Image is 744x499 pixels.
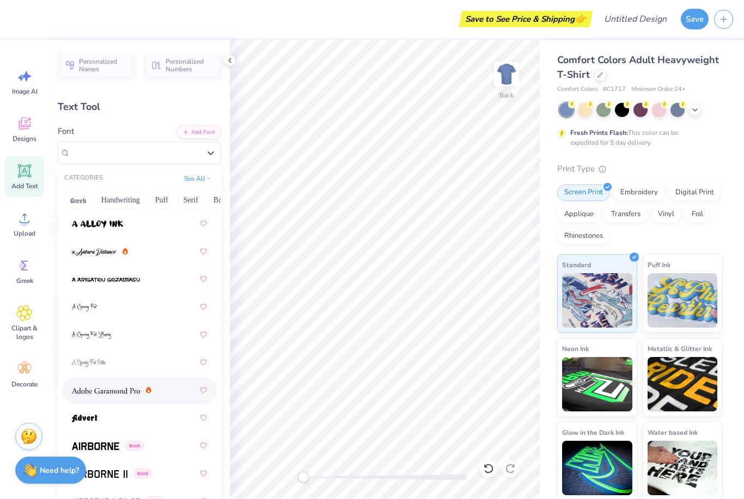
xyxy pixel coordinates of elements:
[575,12,587,25] span: 👉
[603,85,626,94] span: # C1717
[181,173,215,184] button: See All
[16,276,33,285] span: Greek
[648,343,712,354] span: Metallic & Glitter Ink
[681,9,709,29] button: Save
[64,174,103,183] div: CATEGORIES
[570,128,704,147] div: This color can be expedited for 5 day delivery.
[40,465,79,476] strong: Need help?
[58,100,221,114] div: Text Tool
[166,58,215,73] span: Personalized Numbers
[462,11,590,27] div: Save to See Price & Shipping
[58,125,74,138] label: Font
[557,163,722,175] div: Print Type
[11,380,38,389] span: Decorate
[176,125,221,139] button: Add Font
[562,259,591,270] span: Standard
[648,259,670,270] span: Puff Ink
[72,470,127,478] img: Airborne II
[557,53,719,81] span: Comfort Colors Adult Heavyweight T-Shirt
[144,53,221,78] button: Personalized Numbers
[133,469,152,478] span: Greek
[72,220,123,228] img: a Alloy Ink
[613,184,665,201] div: Embroidery
[72,359,106,367] img: A Charming Font Outline
[64,192,92,209] button: Greek
[562,273,632,328] img: Standard
[298,472,309,483] div: Accessibility label
[72,415,97,422] img: Advert
[631,85,686,94] span: Minimum Order: 24 +
[557,206,601,223] div: Applique
[562,427,624,438] span: Glow in the Dark Ink
[557,184,610,201] div: Screen Print
[496,63,517,85] img: Back
[685,206,710,223] div: Foil
[72,442,119,450] img: Airborne
[499,90,514,100] div: Back
[11,182,38,190] span: Add Text
[562,343,589,354] span: Neon Ink
[149,192,174,209] button: Puff
[79,58,128,73] span: Personalized Names
[557,228,610,244] div: Rhinestones
[72,331,111,339] img: A Charming Font Leftleaning
[648,273,718,328] img: Puff Ink
[668,184,721,201] div: Digital Print
[651,206,681,223] div: Vinyl
[13,134,36,143] span: Designs
[12,87,38,96] span: Image AI
[72,276,140,284] img: a Arigatou Gozaimasu
[72,387,140,395] img: Adobe Garamond Pro
[178,192,204,209] button: Serif
[557,85,597,94] span: Comfort Colors
[648,441,718,495] img: Water based Ink
[595,8,675,30] input: Untitled Design
[125,441,144,451] span: Greek
[208,192,234,209] button: Bold
[72,248,117,256] img: a Antara Distance
[562,441,632,495] img: Glow in the Dark Ink
[648,357,718,411] img: Metallic & Glitter Ink
[562,357,632,411] img: Neon Ink
[72,304,97,311] img: A Charming Font
[570,128,628,137] strong: Fresh Prints Flash:
[14,229,35,238] span: Upload
[648,427,698,438] span: Water based Ink
[604,206,648,223] div: Transfers
[95,192,146,209] button: Handwriting
[7,324,42,341] span: Clipart & logos
[58,53,135,78] button: Personalized Names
